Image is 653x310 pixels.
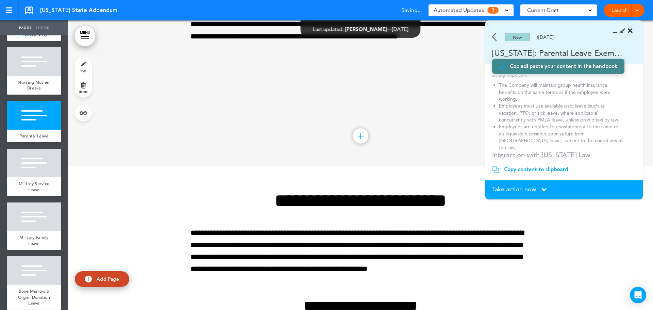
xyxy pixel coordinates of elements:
span: style [80,69,86,73]
span: Current Draft [527,5,558,15]
a: Theme [34,20,51,35]
div: Copied! paste your content in the handbook. [510,63,619,70]
a: Bone Marrow & Organ Donation Leave [7,285,61,310]
a: style [75,56,92,77]
img: copy.svg [492,166,499,173]
div: [US_STATE]: Parental Leave Exemption [485,47,623,59]
span: Nursing Mother Breaks [18,79,50,91]
span: Parental Leave [19,133,48,139]
div: ([DATE]) [537,35,555,39]
a: Pages [17,20,34,35]
li: The Company will maintain group health insurance benefits on the same terms as if the employee we... [499,82,624,102]
div: — [313,27,408,32]
a: Parental Leave [7,130,61,143]
a: Add Page [75,271,129,287]
span: Saving... [401,7,422,13]
img: add.svg [85,276,92,282]
span: Automated Updates [434,5,484,15]
span: delete [79,89,88,94]
a: delete [75,77,92,98]
a: Military Service Leave [7,177,61,196]
a: MENU [75,26,95,46]
span: Last updated: [313,26,344,32]
li: Employees are entitled to reinstatement to the same or an equivalent position upon return from [G... [499,123,624,151]
img: back.svg [492,33,497,41]
li: Employees must use available paid leave (such as vacation, PTO, or sick leave, where applicable) ... [499,102,624,123]
div: New [505,33,530,41]
div: Copy content to clipboard [504,166,568,173]
h2: Interaction with [US_STATE] Law [492,151,631,159]
span: Bone Marrow & Organ Donation Leave [18,288,50,306]
span: 1 [487,7,499,14]
span: Military Family Leave [19,234,49,246]
span: [DATE] [392,26,408,32]
span: Military Service Leave [19,181,50,193]
span: [US_STATE] State Addendum [40,6,117,14]
span: Add Page [97,276,119,282]
div: Open Intercom Messenger [630,287,646,303]
span: [PERSON_NAME] [345,26,387,32]
span: Take action now [492,186,536,192]
img: copy.svg [498,63,505,70]
a: Launch [609,4,630,17]
a: Nursing Mother Breaks [7,76,61,95]
a: Military Family Leave [7,231,61,250]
